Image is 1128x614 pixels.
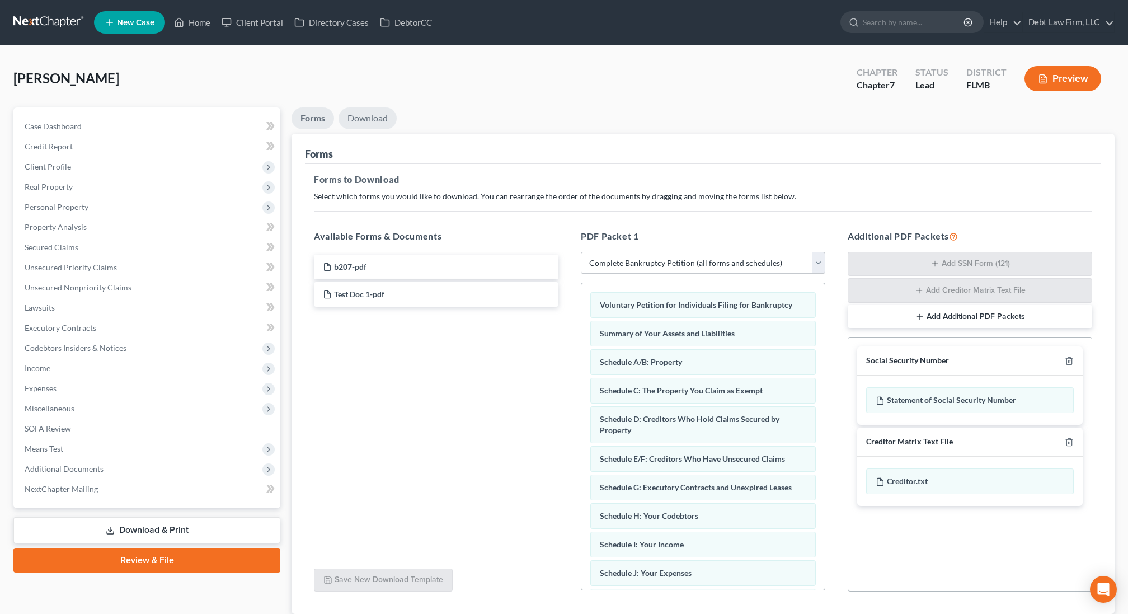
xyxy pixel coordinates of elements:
[16,419,280,439] a: SOFA Review
[25,484,98,494] span: NextChapter Mailing
[25,182,73,191] span: Real Property
[16,298,280,318] a: Lawsuits
[600,300,792,310] span: Voluntary Petition for Individuals Filing for Bankruptcy
[13,548,280,573] a: Review & File
[600,357,682,367] span: Schedule A/B: Property
[25,162,71,171] span: Client Profile
[25,121,82,131] span: Case Dashboard
[117,18,154,27] span: New Case
[289,12,374,32] a: Directory Cases
[25,424,71,433] span: SOFA Review
[16,116,280,137] a: Case Dashboard
[16,217,280,237] a: Property Analysis
[600,568,692,578] span: Schedule J: Your Expenses
[600,386,763,395] span: Schedule C: The Property You Claim as Exempt
[848,278,1092,303] button: Add Creditor Matrix Text File
[25,343,126,353] span: Codebtors Insiders & Notices
[25,283,131,292] span: Unsecured Nonpriority Claims
[16,278,280,298] a: Unsecured Nonpriority Claims
[25,222,87,232] span: Property Analysis
[966,79,1007,92] div: FLMB
[339,107,397,129] a: Download
[866,468,1074,494] div: Creditor.txt
[25,363,50,373] span: Income
[866,355,949,366] div: Social Security Number
[25,242,78,252] span: Secured Claims
[915,79,948,92] div: Lead
[1023,12,1114,32] a: Debt Law Firm, LLC
[25,263,117,272] span: Unsecured Priority Claims
[600,482,792,492] span: Schedule G: Executory Contracts and Unexpired Leases
[1090,576,1117,603] div: Open Intercom Messenger
[25,464,104,474] span: Additional Documents
[857,79,897,92] div: Chapter
[984,12,1022,32] a: Help
[848,305,1092,329] button: Add Additional PDF Packets
[25,383,57,393] span: Expenses
[1024,66,1101,91] button: Preview
[25,323,96,332] span: Executory Contracts
[866,437,953,447] div: Creditor Matrix Text File
[25,303,55,312] span: Lawsuits
[334,262,366,271] span: b207-pdf
[292,107,334,129] a: Forms
[915,66,948,79] div: Status
[866,387,1074,413] div: Statement of Social Security Number
[600,540,684,549] span: Schedule I: Your Income
[581,229,825,243] h5: PDF Packet 1
[848,229,1092,243] h5: Additional PDF Packets
[600,414,779,435] span: Schedule D: Creditors Who Hold Claims Secured by Property
[848,252,1092,276] button: Add SSN Form (121)
[314,173,1092,186] h5: Forms to Download
[600,511,698,521] span: Schedule H: Your Codebtors
[13,70,119,86] span: [PERSON_NAME]
[305,147,333,161] div: Forms
[863,12,965,32] input: Search by name...
[966,66,1007,79] div: District
[600,329,735,338] span: Summary of Your Assets and Liabilities
[216,12,289,32] a: Client Portal
[25,142,73,151] span: Credit Report
[314,569,453,592] button: Save New Download Template
[25,202,88,212] span: Personal Property
[314,191,1092,202] p: Select which forms you would like to download. You can rearrange the order of the documents by dr...
[334,289,384,299] span: Test Doc 1-pdf
[314,229,558,243] h5: Available Forms & Documents
[168,12,216,32] a: Home
[13,517,280,543] a: Download & Print
[16,237,280,257] a: Secured Claims
[890,79,895,90] span: 7
[25,444,63,453] span: Means Test
[16,257,280,278] a: Unsecured Priority Claims
[16,137,280,157] a: Credit Report
[374,12,438,32] a: DebtorCC
[16,479,280,499] a: NextChapter Mailing
[25,404,74,413] span: Miscellaneous
[600,454,785,463] span: Schedule E/F: Creditors Who Have Unsecured Claims
[16,318,280,338] a: Executory Contracts
[857,66,897,79] div: Chapter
